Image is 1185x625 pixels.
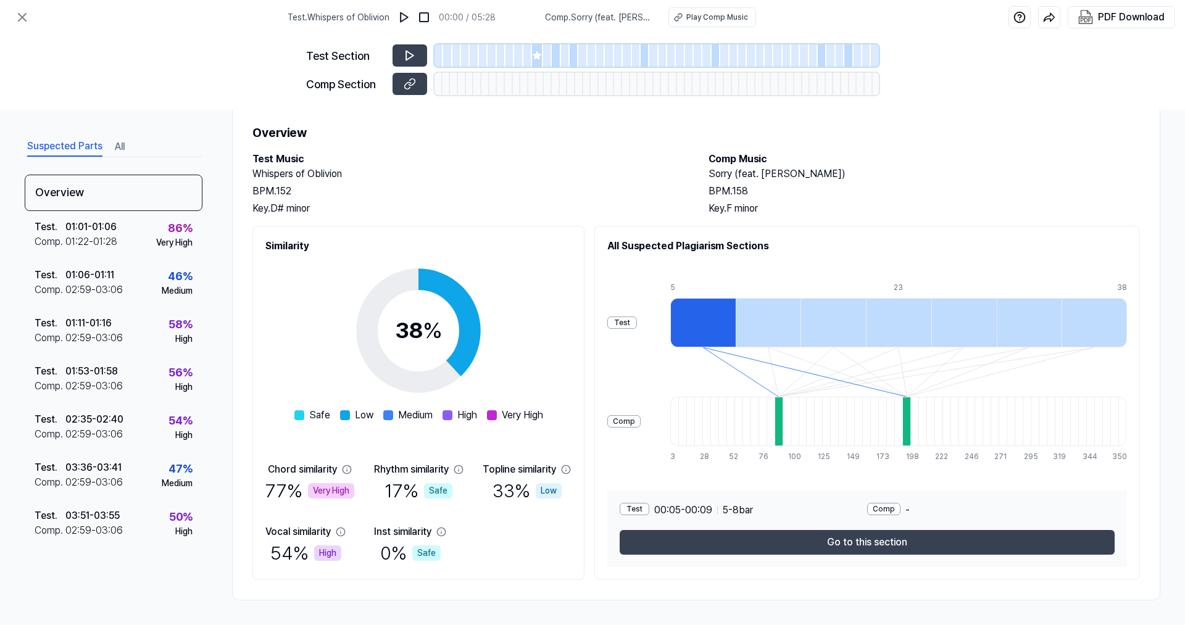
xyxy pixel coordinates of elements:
div: 17 % [385,477,452,505]
div: 76 [759,451,767,462]
div: 28 [700,451,708,462]
button: Play Comp Music [668,7,756,27]
div: Safe [412,545,441,561]
div: - [867,503,1115,518]
div: Test . [35,508,65,523]
div: 01:01 - 01:06 [65,220,117,234]
img: play [398,11,410,23]
div: Comp . [35,523,65,538]
span: Comp . Sorry (feat. [PERSON_NAME]) [545,11,654,24]
h2: Test Music [252,152,684,167]
div: 198 [906,451,914,462]
div: Medium [162,477,193,490]
div: Very High [308,483,354,499]
img: PDF Download [1078,10,1093,25]
div: Test Section [306,48,385,64]
div: Comp . [35,283,65,297]
div: Test . [35,316,65,331]
div: 319 [1053,451,1061,462]
div: 02:59 - 03:06 [65,523,123,538]
div: Test . [35,220,65,234]
div: 58 % [168,316,193,333]
div: 33 % [493,477,562,505]
img: share [1043,11,1055,23]
div: 5 [670,282,736,293]
div: 350 [1112,451,1127,462]
div: 295 [1024,451,1032,462]
div: 3 [670,451,678,462]
div: 38 [395,314,443,347]
div: Comp . [35,234,65,249]
div: Key. F minor [709,201,1140,216]
div: 47 % [168,460,193,477]
div: Comp . [35,379,65,394]
div: Comp . [35,331,65,346]
div: Test . [35,364,65,379]
div: High [175,429,193,442]
div: Medium [162,284,193,297]
div: Comp Section [306,76,385,93]
button: Suspected Parts [27,137,102,157]
span: Safe [309,408,330,423]
div: 02:59 - 03:06 [65,283,123,297]
div: High [175,381,193,394]
div: High [175,333,193,346]
div: 46 % [168,268,193,284]
h1: Overview [252,123,1140,142]
div: Comp [867,503,900,515]
img: help [1013,11,1026,23]
div: 149 [847,451,855,462]
div: 50 % [169,508,193,525]
div: 00:00 / 05:28 [439,11,496,24]
div: Comp . [35,427,65,442]
div: 54 % [168,412,193,429]
div: 02:59 - 03:06 [65,331,123,346]
span: 00:05 - 00:09 [654,503,712,518]
span: High [457,408,477,423]
button: PDF Download [1076,7,1167,28]
span: Medium [398,408,433,423]
h2: All Suspected Plagiarism Sections [607,239,1127,254]
h2: Whispers of Oblivion [252,167,684,181]
div: 0 % [380,539,441,567]
div: 222 [935,451,943,462]
div: 01:11 - 01:16 [65,316,112,331]
div: Test . [35,268,65,283]
h2: Sorry (feat. [PERSON_NAME]) [709,167,1140,181]
span: % [423,317,443,344]
div: Low [536,483,562,499]
div: 100 [788,451,796,462]
div: Safe [424,483,452,499]
div: Test . [35,412,65,427]
div: Vocal similarity [265,524,331,539]
button: All [115,137,125,157]
h2: Comp Music [709,152,1140,167]
div: Test [607,317,637,329]
div: Topline similarity [483,462,556,477]
img: stop [418,11,430,23]
div: 03:36 - 03:41 [65,460,122,475]
span: Low [355,408,373,423]
div: 23 [894,282,959,293]
div: 246 [965,451,973,462]
div: 02:59 - 03:06 [65,379,123,394]
div: 01:53 - 01:58 [65,364,118,379]
div: Play Comp Music [686,12,748,23]
div: 38 [1117,282,1127,293]
div: BPM. 158 [709,184,1140,199]
div: 344 [1083,451,1091,462]
div: 02:35 - 02:40 [65,412,123,427]
div: 271 [994,451,1002,462]
div: High [175,525,193,538]
div: Inst similarity [374,524,431,539]
div: 52 [729,451,737,462]
div: 03:51 - 03:55 [65,508,120,523]
div: Overview [25,175,202,211]
div: 56 % [168,364,193,381]
div: 01:22 - 01:28 [65,234,117,249]
div: 02:59 - 03:06 [65,427,123,442]
div: Test . [35,460,65,475]
div: 01:06 - 01:11 [65,268,114,283]
div: BPM. 152 [252,184,684,199]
